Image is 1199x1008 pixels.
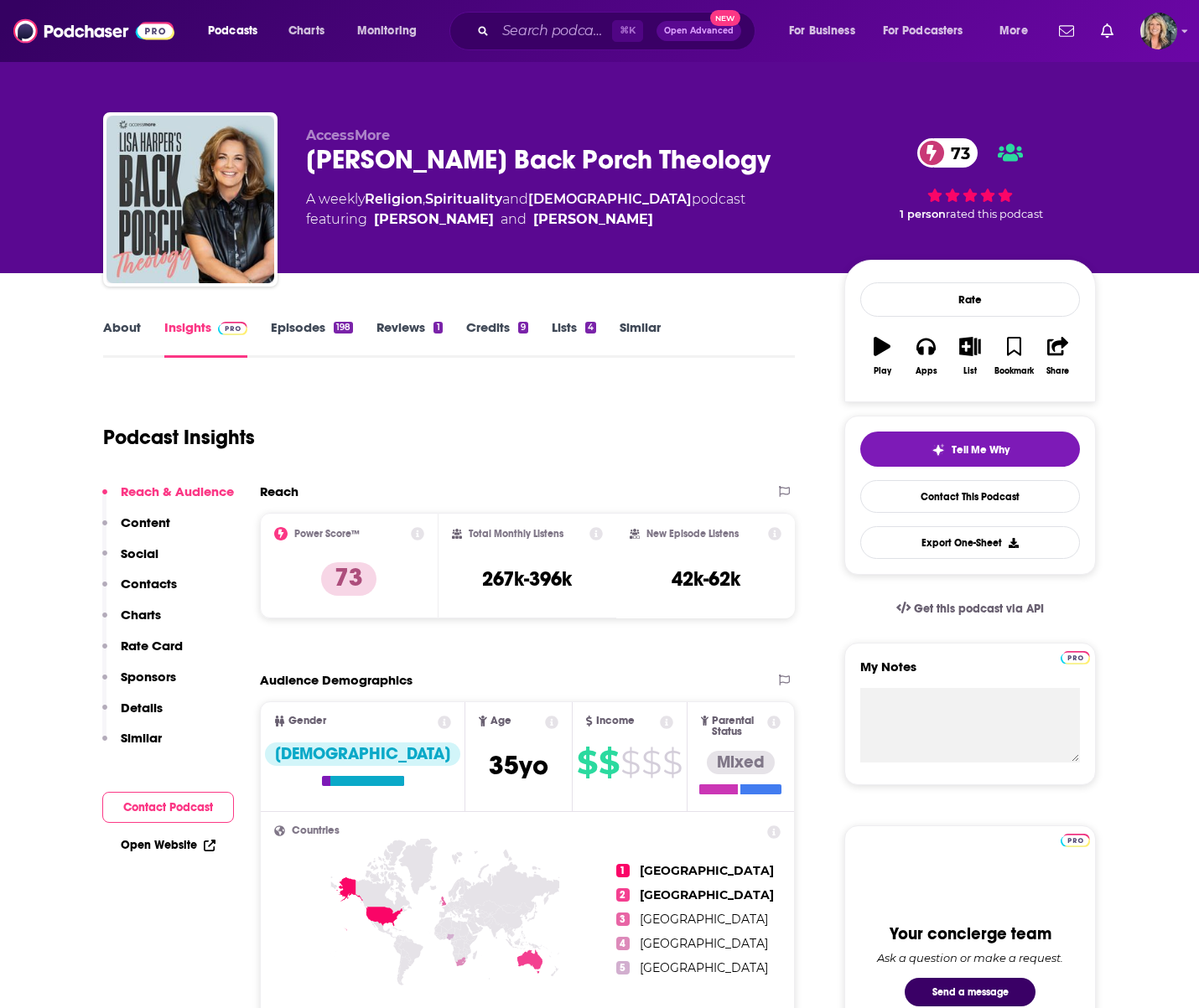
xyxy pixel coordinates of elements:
span: Podcasts [208,19,257,43]
button: Play [860,326,904,386]
span: [GEOGRAPHIC_DATA] [640,887,774,902]
span: [GEOGRAPHIC_DATA] [640,960,768,975]
span: $ [641,749,661,776]
input: Search podcasts, credits, & more... [496,18,612,44]
button: Reach & Audience [102,483,234,514]
div: 1 [433,322,442,333]
div: 4 [585,322,596,333]
button: Content [102,514,170,545]
a: Contact This Podcast [860,480,1080,513]
p: Charts [121,607,161,623]
div: Ask a question or make a request. [877,951,1063,964]
p: Similar [121,730,162,746]
div: A weekly podcast [306,189,745,230]
button: Rate Card [102,638,183,669]
button: Show profile menu [1140,13,1177,49]
span: 3 [616,912,630,926]
a: Similar [620,319,661,358]
img: Podchaser Pro [218,322,247,335]
span: More [999,19,1028,43]
h3: 42k-62k [672,566,740,592]
a: Charts [278,18,335,44]
span: $ [599,749,619,776]
img: Podchaser Pro [1061,834,1090,847]
div: 198 [334,322,353,333]
span: Monitoring [357,19,417,43]
span: and [502,191,528,207]
span: Charts [288,19,324,43]
span: 73 [934,138,978,168]
div: Mixed [707,751,775,774]
p: Content [121,514,170,530]
button: Open AdvancedNew [657,21,741,41]
span: AccessMore [306,127,390,143]
p: 73 [321,562,376,596]
span: For Podcasters [883,19,963,43]
a: About [103,319,141,358]
span: 5 [616,961,630,974]
span: 1 [616,864,630,877]
span: [GEOGRAPHIC_DATA] [640,936,768,951]
span: Gender [288,716,326,726]
a: Pro website [1061,649,1090,664]
a: Lisa Harper's Back Porch Theology [106,116,274,283]
button: Contact Podcast [102,792,234,823]
div: Your concierge team [890,923,1051,944]
button: Sponsors [102,669,176,700]
div: 9 [518,322,528,333]
button: Social [102,545,158,576]
a: Pro website [1061,831,1090,847]
a: 73 [917,138,978,168]
a: Show notifications dropdown [1094,17,1120,45]
span: featuring [306,209,745,230]
p: Rate Card [121,638,183,654]
span: Get this podcast via API [914,602,1044,616]
span: 2 [616,888,630,902]
img: Podchaser Pro [1061,651,1090,664]
button: Apps [904,326,947,386]
button: Charts [102,607,161,638]
button: Details [102,700,163,731]
div: [DEMOGRAPHIC_DATA] [265,742,460,766]
button: Contacts [102,576,177,607]
h2: Power Score™ [294,528,360,540]
span: and [501,209,527,230]
button: Similar [102,730,162,761]
span: Age [490,716,511,726]
button: Export One-Sheet [860,526,1080,559]
span: $ [577,749,597,776]
span: ⌘ K [612,20,643,42]
button: List [948,326,992,386]
a: InsightsPodchaser Pro [164,319,247,358]
button: open menu [345,18,439,44]
button: open menu [988,18,1049,44]
h3: 267k-396k [482,566,572,592]
a: Lists4 [552,319,596,358]
a: Episodes198 [271,319,353,358]
div: Rate [860,282,1080,317]
img: Podchaser - Follow, Share and Rate Podcasts [13,15,174,47]
div: [PERSON_NAME] [374,209,494,230]
h2: New Episode Listens [646,528,739,540]
div: Bookmark [994,366,1034,376]
div: Apps [916,366,937,376]
h2: Audience Demographics [260,672,413,688]
h2: Total Monthly Listens [469,528,563,540]
span: Tell Me Why [952,443,1010,457]
button: tell me why sparkleTell Me Why [860,432,1080,467]
button: open menu [196,18,279,44]
span: Countries [292,825,340,836]
span: 4 [616,937,630,950]
h2: Reach [260,483,298,499]
a: Religion [365,191,423,207]
span: [GEOGRAPHIC_DATA] [640,912,768,927]
p: Contacts [121,576,177,592]
span: For Business [789,19,855,43]
a: Spirituality [425,191,502,207]
p: Reach & Audience [121,483,234,499]
a: Show notifications dropdown [1052,17,1081,45]
div: List [963,366,977,376]
label: My Notes [860,659,1080,688]
span: $ [662,749,682,776]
